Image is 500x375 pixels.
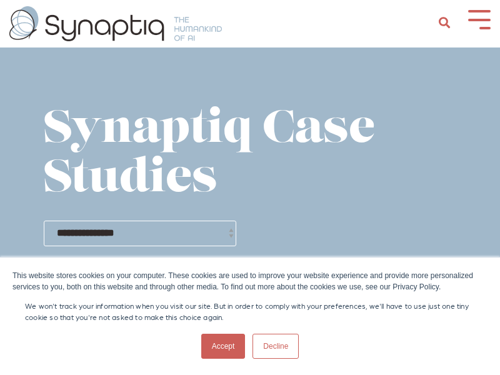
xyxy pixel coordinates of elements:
a: Accept [201,334,246,359]
a: Decline [252,334,299,359]
div: This website stores cookies on your computer. These cookies are used to improve your website expe... [12,270,487,292]
p: We won't track your information when you visit our site. But in order to comply with your prefere... [25,300,475,322]
h1: Synaptiq Case Studies [44,106,456,205]
img: synaptiq logo-1 [9,6,222,41]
